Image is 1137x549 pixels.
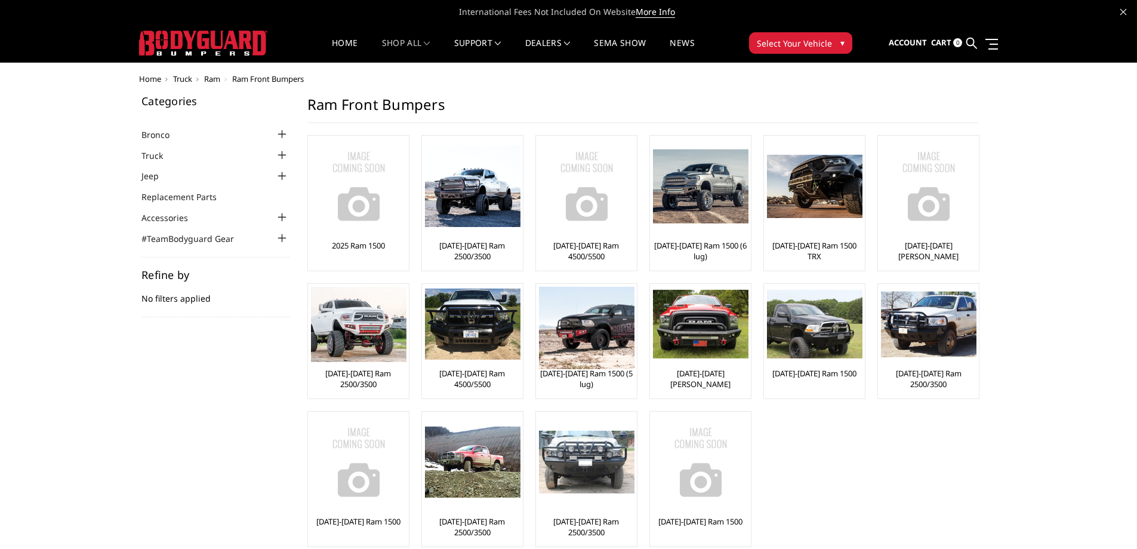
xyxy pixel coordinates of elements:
a: [DATE]-[DATE] Ram 2500/3500 [425,240,520,262]
a: [DATE]-[DATE] Ram 1500 (6 lug) [653,240,748,262]
a: [DATE]-[DATE] Ram 2500/3500 [881,368,976,389]
a: [DATE]-[DATE] Ram 2500/3500 [539,516,634,538]
span: Ram Front Bumpers [232,73,304,84]
a: [DATE]-[DATE] Ram 1500 [316,516,400,527]
a: 2025 Ram 1500 [332,240,385,251]
a: Truck [141,149,178,162]
a: [DATE]-[DATE] [PERSON_NAME] [881,240,976,262]
img: No Image [539,139,634,234]
span: 0 [953,38,962,47]
a: Ram [204,73,220,84]
a: No Image [311,415,406,510]
img: BODYGUARD BUMPERS [139,30,267,56]
a: Cart 0 [931,27,962,59]
span: Account [889,37,927,48]
a: More Info [636,6,675,18]
a: Bronco [141,128,184,141]
a: No Image [881,139,976,234]
a: [DATE]-[DATE] Ram 1500 [658,516,742,527]
img: No Image [311,139,406,234]
a: Account [889,27,927,59]
a: [DATE]-[DATE] Ram 2500/3500 [311,368,406,389]
a: No Image [539,139,634,234]
a: Jeep [141,170,174,182]
a: Accessories [141,211,203,224]
a: [DATE]-[DATE] Ram 1500 (5 lug) [539,368,634,389]
img: No Image [311,415,406,510]
a: Replacement Parts [141,191,232,203]
a: shop all [382,39,430,62]
a: Home [139,73,161,84]
a: No Image [653,415,748,510]
a: News [670,39,694,62]
a: [DATE]-[DATE] Ram 1500 TRX [767,240,862,262]
img: No Image [653,415,748,510]
span: ▾ [840,36,845,49]
a: [DATE]-[DATE] Ram 2500/3500 [425,516,520,538]
a: #TeamBodyguard Gear [141,232,249,245]
a: No Image [311,139,406,234]
h1: Ram Front Bumpers [307,96,978,123]
h5: Refine by [141,269,289,280]
h5: Categories [141,96,289,106]
a: [DATE]-[DATE] Ram 4500/5500 [539,240,634,262]
a: Dealers [525,39,571,62]
div: No filters applied [141,269,289,317]
button: Select Your Vehicle [749,32,852,54]
a: [DATE]-[DATE] Ram 1500 [772,368,856,379]
span: Select Your Vehicle [757,37,832,50]
a: [DATE]-[DATE] Ram 4500/5500 [425,368,520,389]
img: No Image [881,139,976,234]
span: Cart [931,37,951,48]
a: SEMA Show [594,39,646,62]
a: Truck [173,73,192,84]
a: Support [454,39,501,62]
a: [DATE]-[DATE] [PERSON_NAME] [653,368,748,389]
a: Home [332,39,358,62]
